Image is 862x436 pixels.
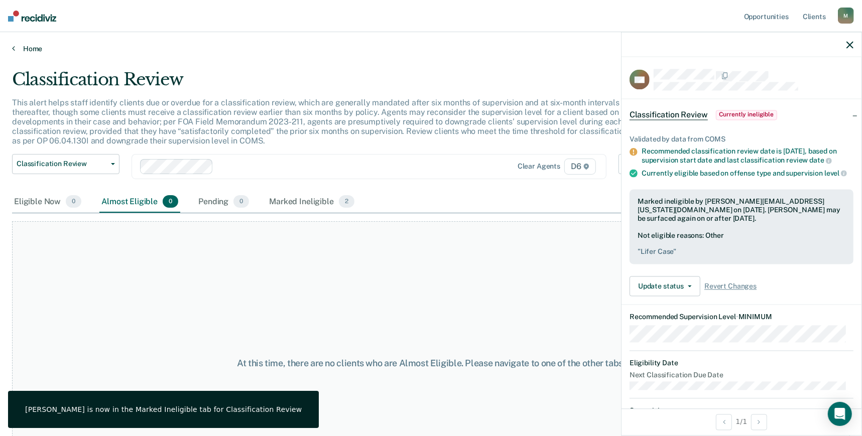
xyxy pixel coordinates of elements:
span: • [736,313,738,321]
div: Marked Ineligible [267,191,356,213]
button: Update status [630,276,700,297]
span: Revert Changes [704,282,757,290]
span: level [824,169,847,177]
button: Next Opportunity [751,414,767,430]
div: Recommended classification review date is [DATE], based on supervision start date and last classi... [642,148,853,165]
div: M [838,8,854,24]
dt: Recommended Supervision Level MINIMUM [630,313,853,322]
div: Validated by data from COMS [630,135,853,143]
span: 0 [163,195,178,208]
span: Classification Review [630,110,708,120]
div: Clear agents [518,162,560,171]
dt: Supervision [630,406,853,415]
div: Currently eligible based on offense type and supervision [642,169,853,178]
div: Classification Review [12,69,659,98]
div: Classification ReviewCurrently ineligible [622,99,861,131]
div: Not eligible reasons: Other [638,231,845,256]
div: Eligible Now [12,191,83,213]
dt: Eligibility Date [630,359,853,367]
p: This alert helps staff identify clients due or overdue for a classification review, which are gen... [12,98,653,146]
a: Home [12,44,850,53]
img: Recidiviz [8,11,56,22]
pre: " Lifer Case " [638,248,845,256]
span: D6 [564,159,596,175]
div: Almost Eligible [99,191,180,213]
button: Previous Opportunity [716,414,732,430]
span: Currently ineligible [716,110,778,120]
div: At this time, there are no clients who are Almost Eligible. Please navigate to one of the other t... [222,358,641,369]
span: 0 [66,195,81,208]
div: 1 / 1 [622,408,861,435]
span: Classification Review [17,160,107,168]
dt: Next Classification Due Date [630,371,853,380]
span: 0 [233,195,249,208]
div: Pending [196,191,251,213]
div: Marked ineligible by [PERSON_NAME][EMAIL_ADDRESS][US_STATE][DOMAIN_NAME] on [DATE]. [PERSON_NAME]... [638,198,845,223]
div: [PERSON_NAME] is now in the Marked Ineligible tab for Classification Review [25,405,302,414]
div: Open Intercom Messenger [828,402,852,426]
span: 2 [339,195,354,208]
